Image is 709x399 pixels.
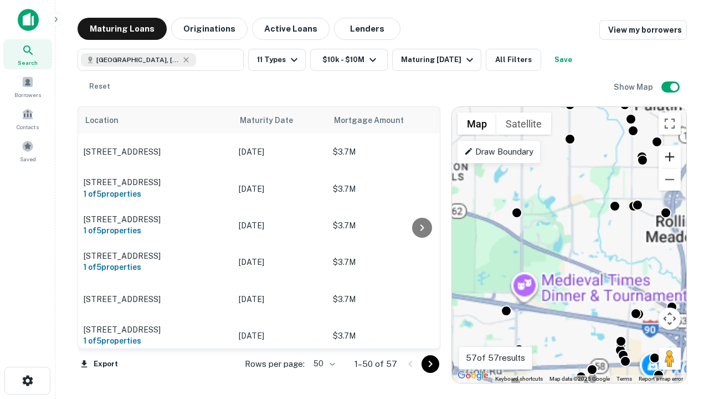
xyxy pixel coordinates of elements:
[333,256,444,268] p: $3.7M
[659,308,681,330] button: Map camera controls
[84,147,228,157] p: [STREET_ADDRESS]
[239,183,322,195] p: [DATE]
[599,20,687,40] a: View my borrowers
[309,356,337,372] div: 50
[333,293,444,305] p: $3.7M
[17,122,39,131] span: Contacts
[334,18,400,40] button: Lenders
[466,351,525,365] p: 57 of 57 results
[452,107,686,383] div: 0 0
[239,256,322,268] p: [DATE]
[455,369,491,383] a: Open this area in Google Maps (opens a new window)
[614,81,655,93] h6: Show Map
[310,49,388,71] button: $10k - $10M
[239,330,322,342] p: [DATE]
[327,107,449,134] th: Mortgage Amount
[78,107,233,134] th: Location
[85,114,119,127] span: Location
[78,356,121,372] button: Export
[171,18,248,40] button: Originations
[84,335,228,347] h6: 1 of 5 properties
[82,75,117,98] button: Reset
[464,145,533,158] p: Draw Boundary
[245,357,305,371] p: Rows per page:
[496,112,551,135] button: Show satellite imagery
[486,49,541,71] button: All Filters
[239,146,322,158] p: [DATE]
[659,168,681,191] button: Zoom out
[3,104,52,134] a: Contacts
[392,49,481,71] button: Maturing [DATE]
[3,136,52,166] a: Saved
[458,112,496,135] button: Show street map
[233,107,327,134] th: Maturity Date
[84,224,228,237] h6: 1 of 5 properties
[18,58,38,67] span: Search
[334,114,418,127] span: Mortgage Amount
[252,18,330,40] button: Active Loans
[78,18,167,40] button: Maturing Loans
[239,219,322,232] p: [DATE]
[84,188,228,200] h6: 1 of 5 properties
[616,376,632,382] a: Terms
[3,39,52,69] a: Search
[659,146,681,168] button: Zoom in
[84,261,228,273] h6: 1 of 5 properties
[639,376,683,382] a: Report a map error
[3,71,52,101] a: Borrowers
[333,183,444,195] p: $3.7M
[84,251,228,261] p: [STREET_ADDRESS]
[333,146,444,158] p: $3.7M
[354,357,397,371] p: 1–50 of 57
[455,369,491,383] img: Google
[84,325,228,335] p: [STREET_ADDRESS]
[18,9,39,31] img: capitalize-icon.png
[659,112,681,135] button: Toggle fullscreen view
[96,55,179,65] span: [GEOGRAPHIC_DATA], [GEOGRAPHIC_DATA]
[14,90,41,99] span: Borrowers
[546,49,581,71] button: Save your search to get updates of matches that match your search criteria.
[333,219,444,232] p: $3.7M
[333,330,444,342] p: $3.7M
[84,214,228,224] p: [STREET_ADDRESS]
[549,376,610,382] span: Map data ©2025 Google
[239,293,322,305] p: [DATE]
[20,155,36,163] span: Saved
[401,53,476,66] div: Maturing [DATE]
[495,375,543,383] button: Keyboard shortcuts
[84,294,228,304] p: [STREET_ADDRESS]
[248,49,306,71] button: 11 Types
[240,114,307,127] span: Maturity Date
[84,177,228,187] p: [STREET_ADDRESS]
[422,355,439,373] button: Go to next page
[654,310,709,364] iframe: Chat Widget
